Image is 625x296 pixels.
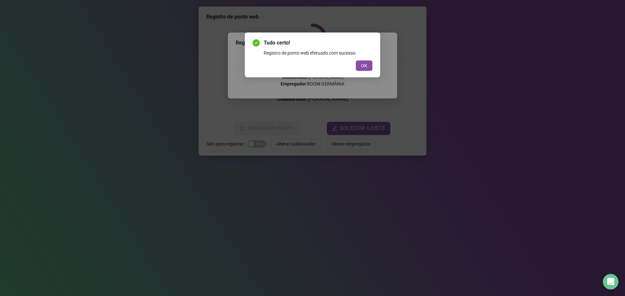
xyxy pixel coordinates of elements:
[361,62,367,69] span: OK
[264,49,372,57] div: Registro de ponto web efetuado com sucesso.
[253,39,260,46] span: check-circle
[356,60,372,71] button: OK
[264,39,372,47] span: Tudo certo!
[603,274,618,290] div: Open Intercom Messenger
